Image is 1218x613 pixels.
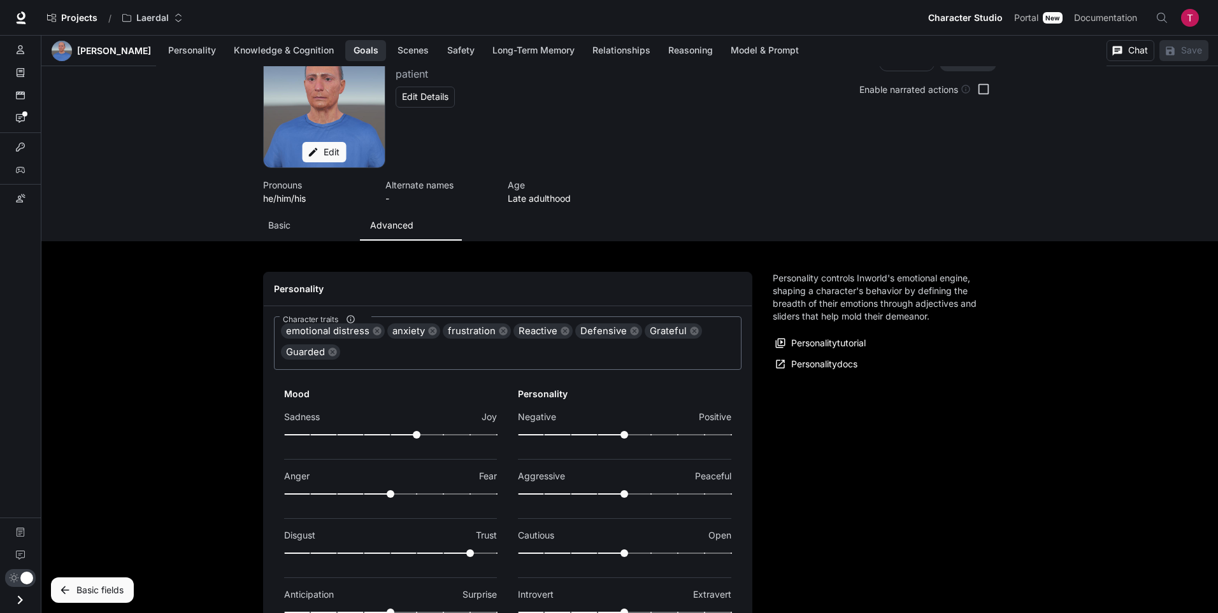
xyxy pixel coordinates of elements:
a: Interactions [5,108,36,129]
p: Trust [476,529,497,542]
a: Knowledge [5,62,36,83]
div: Avatar image [52,41,72,61]
p: Laerdal [136,13,169,24]
p: Late adulthood [508,192,615,205]
button: Knowledge & Cognition [227,40,340,61]
div: emotional distress [281,323,385,339]
div: / [103,11,117,25]
span: Guarded [281,345,330,360]
button: Open character details dialog [396,66,428,81]
p: Anticipation [284,588,334,601]
p: Introvert [518,588,554,601]
p: patient [396,67,428,80]
button: Open character details dialog [263,178,370,205]
button: Character traits [342,311,359,328]
span: Portal [1014,10,1038,26]
div: New [1043,12,1063,24]
p: Cautious [518,529,554,542]
button: Open character details dialog [396,46,557,66]
p: Open [708,529,731,542]
button: Open character avatar dialog [52,41,72,61]
span: Grateful [645,324,692,339]
div: Guarded [281,344,340,360]
span: Projects [61,13,97,24]
button: Open drawer [6,587,34,613]
a: Custom pronunciations [5,188,36,209]
button: Personality [162,40,222,61]
p: Basic [268,219,290,232]
p: Personality controls Inworld's emotional engine, shaping a character's behavior by defining the b... [773,272,977,323]
button: Relationships [586,40,657,61]
p: Peaceful [695,470,731,483]
span: Character Studio [928,10,1003,26]
a: Documentation [5,522,36,542]
span: emotional distress [281,324,375,339]
p: he/him/his [263,192,370,205]
span: Defensive [575,324,632,339]
p: Fear [479,470,497,483]
p: Age [508,178,615,192]
p: Sadness [284,411,320,423]
p: Aggressive [518,470,565,483]
a: Feedback [5,545,36,565]
p: Surprise [462,588,497,601]
p: Advanced [370,219,413,232]
button: Edit [302,142,346,163]
div: Grateful [645,323,702,339]
p: Anger [284,470,310,483]
div: anxiety [387,323,440,339]
img: User avatar [1181,9,1199,27]
a: Characters [5,39,36,60]
span: Character traits [283,314,338,325]
span: Documentation [1074,10,1137,26]
div: Avatar image [264,46,385,167]
span: Dark mode toggle [20,570,33,584]
a: Variables [5,160,36,180]
a: Go to projects [41,5,103,31]
button: Open character details dialog [385,178,492,205]
a: Personalitydocs [773,354,861,375]
button: Open character avatar dialog [264,46,385,167]
p: Alternate names [385,178,492,192]
span: frustration [443,324,501,339]
button: Chat [1107,40,1154,61]
button: Goals [345,40,386,61]
a: PortalNew [1009,5,1068,31]
button: Open Command Menu [1149,5,1175,31]
button: User avatar [1177,5,1203,31]
button: Basic fields [51,577,134,603]
span: Reactive [513,324,562,339]
p: Disgust [284,529,315,542]
a: [PERSON_NAME] [77,46,151,55]
p: - [385,192,492,205]
p: Extravert [693,588,731,601]
h4: Personality [274,283,742,295]
div: Defensive [575,323,642,339]
button: Open character details dialog [508,178,615,205]
button: Scenes [391,40,435,61]
a: Scenes [5,85,36,106]
button: Open workspace menu [117,5,189,31]
div: Enable narrated actions [859,83,971,96]
div: Reactive [513,323,573,339]
a: Character Studio [923,5,1008,31]
h6: Personality [518,388,731,400]
h6: Mood [284,388,497,400]
button: Model & Prompt [724,40,805,61]
button: Long-Term Memory [486,40,581,61]
a: Documentation [1069,5,1147,31]
button: Reasoning [662,40,719,61]
a: Integrations [5,137,36,157]
p: Pronouns [263,178,370,192]
button: Edit Details [396,87,455,108]
span: anxiety [387,324,430,339]
button: Safety [440,40,481,61]
p: Negative [518,411,556,423]
p: Joy [482,411,497,423]
button: Personalitytutorial [773,333,869,354]
p: Positive [699,411,731,423]
div: frustration [443,323,511,339]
